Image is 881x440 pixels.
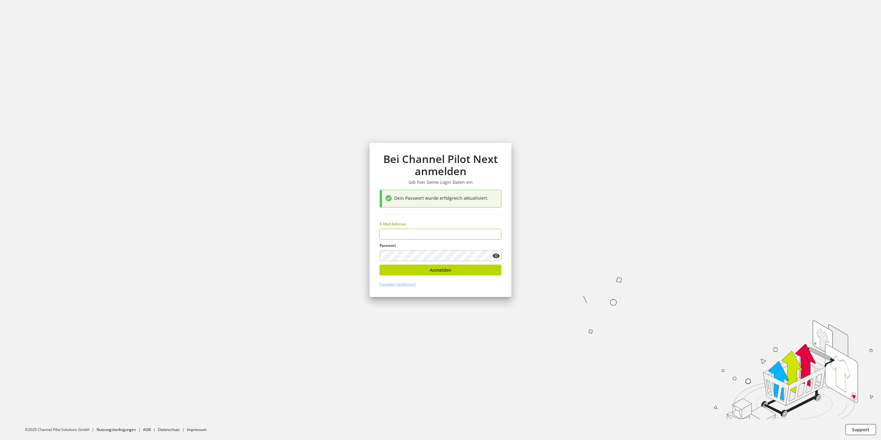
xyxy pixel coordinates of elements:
a: Datenschutz [158,427,180,432]
span: Anmelden [430,267,451,273]
button: Support [845,424,876,435]
a: Nutzungsbedingungen [97,427,136,432]
button: Anmelden [380,265,501,275]
span: Passwort [380,243,396,248]
li: ©2025 Channel Pilot Solutions GmbH [25,427,97,433]
h3: Gib hier Deine Login Daten ein [380,179,501,185]
a: Impressum [187,427,207,432]
a: Passwort vergessen? [380,281,416,287]
h1: Bei Channel Pilot Next anmelden [380,153,501,177]
span: Support [852,426,869,433]
div: Dein Passwort wurde erfolgreich aktualisiert. [394,195,498,203]
span: E-Mail-Adresse [380,221,406,227]
a: AGB [143,427,151,432]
